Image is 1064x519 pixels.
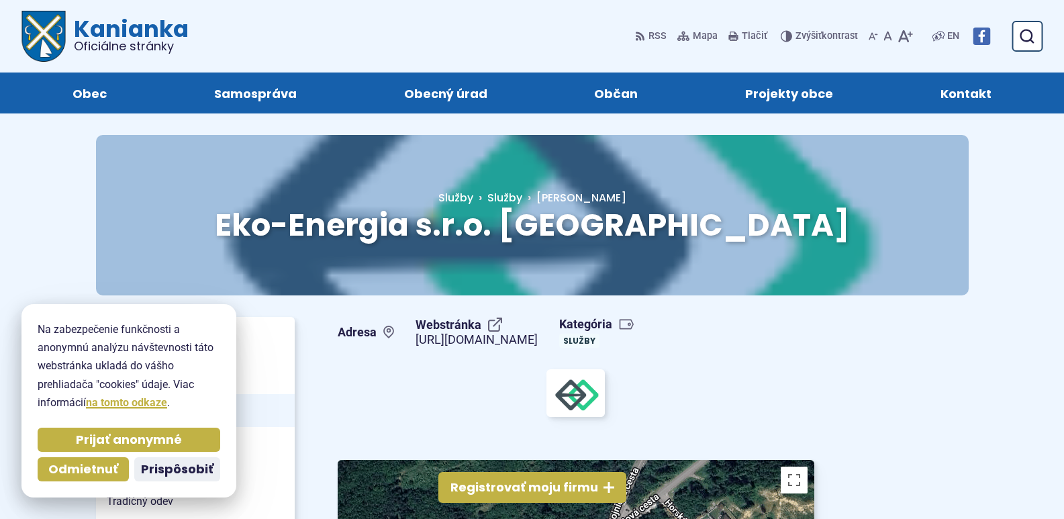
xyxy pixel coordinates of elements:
[781,22,861,50] button: Zvýšiťkontrast
[726,22,770,50] button: Tlačiť
[675,22,720,50] a: Mapa
[338,325,395,340] span: Adresa
[416,332,538,346] a: [URL][DOMAIN_NAME]
[554,73,679,113] a: Občan
[900,73,1032,113] a: Kontakt
[72,73,107,113] span: Obec
[705,73,873,113] a: Projekty obce
[947,28,959,44] span: EN
[38,428,220,452] button: Prijať anonymné
[866,22,881,50] button: Zmenšiť veľkosť písma
[107,491,284,512] span: Tradičný odev
[96,491,295,512] a: Tradičný odev
[364,73,528,113] a: Obecný úrad
[881,22,895,50] button: Nastaviť pôvodnú veľkosť písma
[66,17,189,52] span: Kanianka
[559,334,599,348] a: Služby
[21,11,189,62] a: Logo Kanianka, prejsť na domovskú stránku.
[973,28,990,45] img: Prejsť na Facebook stránku
[86,396,167,409] a: na tomto odkaze
[141,462,213,477] span: Prispôsobiť
[536,190,626,205] span: [PERSON_NAME]
[559,317,634,332] span: Kategória
[945,28,962,44] a: EN
[438,190,487,205] a: Služby
[74,40,189,52] span: Oficiálne stránky
[48,462,118,477] span: Odmietnuť
[404,73,487,113] span: Obecný úrad
[742,31,767,42] span: Tlačiť
[215,203,850,246] span: Eko-Energia s.r.o. [GEOGRAPHIC_DATA]
[940,73,992,113] span: Kontakt
[416,318,538,333] span: Webstránka
[76,432,182,448] span: Prijať anonymné
[438,190,473,205] span: Služby
[438,472,626,503] button: Registrovať moju firmu
[795,31,858,42] span: kontrast
[635,22,669,50] a: RSS
[648,28,667,44] span: RSS
[594,73,638,113] span: Občan
[174,73,337,113] a: Samospráva
[21,11,66,62] img: Prejsť na domovskú stránku
[32,73,147,113] a: Obec
[693,28,718,44] span: Mapa
[895,22,916,50] button: Zväčšiť veľkosť písma
[38,320,220,412] p: Na zabezpečenie funkčnosti a anonymnú analýzu návštevnosti táto webstránka ukladá do vášho prehli...
[745,73,833,113] span: Projekty obce
[487,190,522,205] a: Služby
[795,30,822,42] span: Zvýšiť
[546,369,605,417] img: Foto služby
[781,467,808,493] button: Prepnúť zobrazenie na celú obrazovku
[522,190,626,205] a: [PERSON_NAME]
[134,457,220,481] button: Prispôsobiť
[214,73,297,113] span: Samospráva
[450,480,598,496] span: Registrovať moju firmu
[38,457,129,481] button: Odmietnuť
